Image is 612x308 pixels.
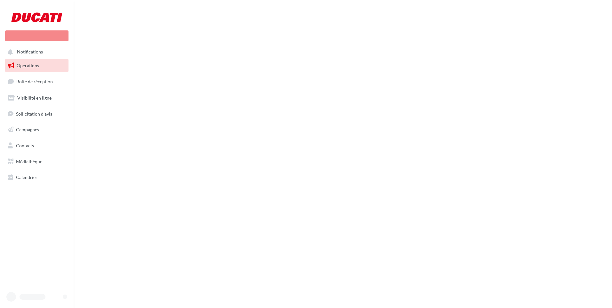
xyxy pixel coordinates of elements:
span: Calendrier [16,174,37,180]
span: Boîte de réception [16,79,53,84]
span: Sollicitation d'avis [16,111,52,116]
a: Campagnes [4,123,70,136]
span: Campagnes [16,127,39,132]
span: Contacts [16,143,34,148]
div: Nouvelle campagne [5,30,68,41]
span: Visibilité en ligne [17,95,52,101]
span: Notifications [17,49,43,55]
span: Médiathèque [16,159,42,164]
a: Sollicitation d'avis [4,107,70,121]
a: Opérations [4,59,70,72]
a: Médiathèque [4,155,70,168]
span: Opérations [17,63,39,68]
a: Calendrier [4,171,70,184]
a: Visibilité en ligne [4,91,70,105]
a: Contacts [4,139,70,152]
a: Boîte de réception [4,75,70,88]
